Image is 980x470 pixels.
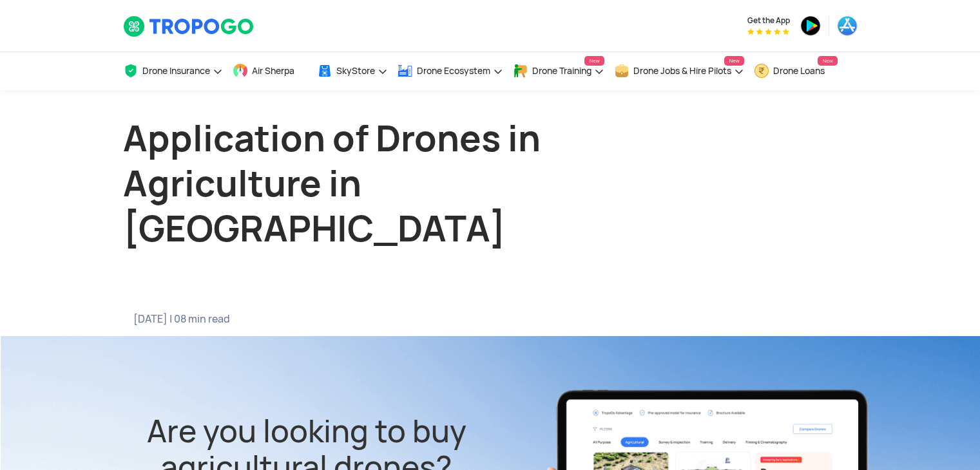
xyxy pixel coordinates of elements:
span: Drone Ecosystem [417,66,490,76]
span: Drone Training [532,66,591,76]
a: Drone TrainingNew [513,52,604,90]
span: Drone Loans [773,66,825,76]
img: ic_playstore.png [800,15,821,36]
a: Drone Ecosystem [398,52,503,90]
span: New [818,56,837,66]
span: New [584,56,604,66]
span: [DATE] | 08 min read [133,313,470,326]
span: Get the App [747,15,790,26]
img: ic_appstore.png [837,15,858,36]
a: Drone Insurance [123,52,223,90]
span: SkyStore [336,66,375,76]
a: Drone LoansNew [754,52,838,90]
span: Air Sherpa [252,66,294,76]
span: New [724,56,744,66]
span: Drone Insurance [142,66,210,76]
span: Drone Jobs & Hire Pilots [633,66,731,76]
img: TropoGo Logo [123,15,255,37]
img: App Raking [747,28,789,35]
a: SkyStore [317,52,388,90]
a: Drone Jobs & Hire PilotsNew [614,52,744,90]
h1: Application of Drones in Agriculture in [GEOGRAPHIC_DATA] [123,116,606,251]
a: Air Sherpa [233,52,307,90]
